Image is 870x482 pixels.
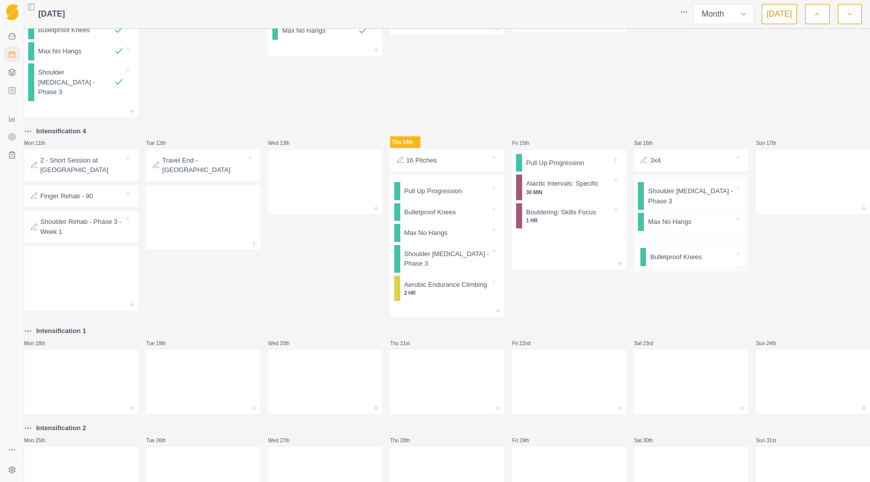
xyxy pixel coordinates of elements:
p: Sun 17th [756,139,786,147]
button: [DATE] [762,4,797,24]
p: Sun 31st [756,437,786,444]
p: Fri 29th [512,437,542,444]
span: [DATE] [38,8,65,20]
p: Wed 13th [268,139,299,147]
a: Logo [4,4,20,20]
p: Thu 28th [390,437,420,444]
p: Wed 20th [268,340,299,347]
p: Mon 11th [24,139,54,147]
p: Fri 15th [512,139,542,147]
p: Intensification 4 [36,126,86,136]
p: Thu 21st [390,340,420,347]
p: Tue 19th [146,340,176,347]
p: Mon 18th [24,340,54,347]
img: Logo [6,4,19,21]
p: Intensification 2 [36,423,86,433]
p: Sun 24th [756,340,786,347]
p: Mon 25th [24,437,54,444]
p: Intensification 1 [36,326,86,336]
p: Fri 22nd [512,340,542,347]
p: Sat 30th [634,437,664,444]
p: Thu 14th [390,136,420,148]
p: Sat 16th [634,139,664,147]
p: Sat 23rd [634,340,664,347]
button: Settings [4,462,20,478]
p: Wed 27th [268,437,299,444]
p: Tue 26th [146,437,176,444]
p: Tue 12th [146,139,176,147]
